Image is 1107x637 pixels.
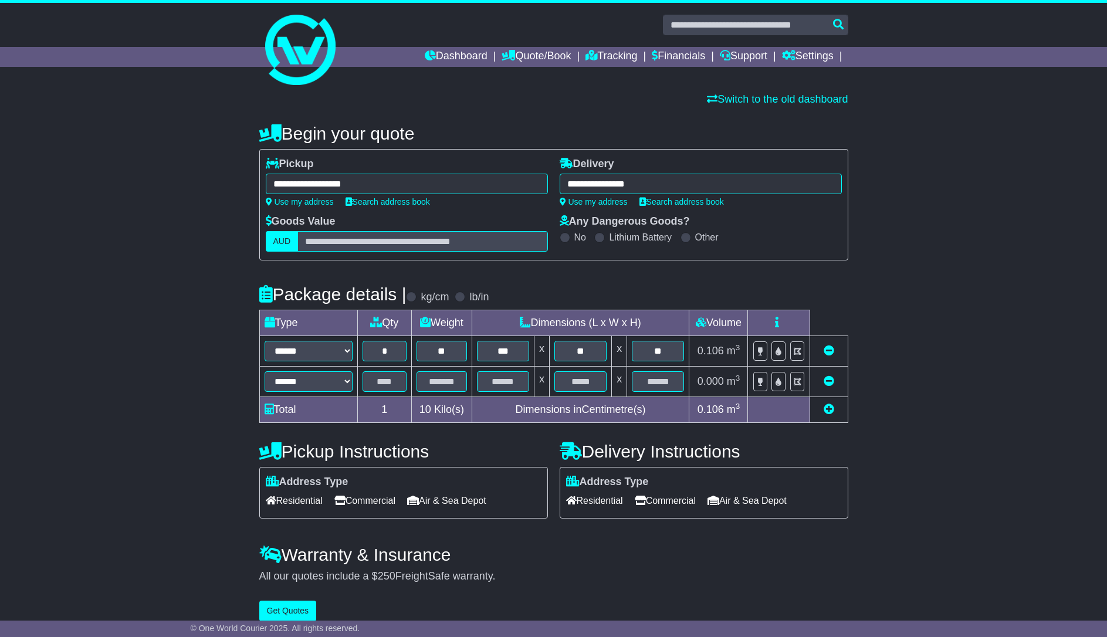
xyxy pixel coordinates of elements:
[266,492,323,510] span: Residential
[652,47,705,67] a: Financials
[698,375,724,387] span: 0.000
[472,310,689,336] td: Dimensions (L x W x H)
[259,284,407,304] h4: Package details |
[334,492,395,510] span: Commercial
[566,476,649,489] label: Address Type
[736,343,740,352] sup: 3
[560,197,628,206] a: Use my address
[727,345,740,357] span: m
[824,375,834,387] a: Remove this item
[421,291,449,304] label: kg/cm
[412,397,472,423] td: Kilo(s)
[695,232,719,243] label: Other
[698,404,724,415] span: 0.106
[824,345,834,357] a: Remove this item
[472,397,689,423] td: Dimensions in Centimetre(s)
[534,367,549,397] td: x
[635,492,696,510] span: Commercial
[707,492,787,510] span: Air & Sea Depot
[469,291,489,304] label: lb/in
[707,93,848,105] a: Switch to the old dashboard
[566,492,623,510] span: Residential
[609,232,672,243] label: Lithium Battery
[191,624,360,633] span: © One World Courier 2025. All rights reserved.
[412,310,472,336] td: Weight
[419,404,431,415] span: 10
[698,345,724,357] span: 0.106
[824,404,834,415] a: Add new item
[259,601,317,621] button: Get Quotes
[612,336,627,367] td: x
[425,47,488,67] a: Dashboard
[727,375,740,387] span: m
[259,124,848,143] h4: Begin your quote
[612,367,627,397] td: x
[689,310,748,336] td: Volume
[560,215,690,228] label: Any Dangerous Goods?
[407,492,486,510] span: Air & Sea Depot
[378,570,395,582] span: 250
[639,197,724,206] a: Search address book
[266,158,314,171] label: Pickup
[346,197,430,206] a: Search address book
[266,476,348,489] label: Address Type
[266,197,334,206] a: Use my address
[736,402,740,411] sup: 3
[259,442,548,461] h4: Pickup Instructions
[720,47,767,67] a: Support
[574,232,586,243] label: No
[357,397,412,423] td: 1
[259,310,357,336] td: Type
[560,442,848,461] h4: Delivery Instructions
[727,404,740,415] span: m
[502,47,571,67] a: Quote/Book
[259,397,357,423] td: Total
[357,310,412,336] td: Qty
[259,570,848,583] div: All our quotes include a $ FreightSafe warranty.
[585,47,637,67] a: Tracking
[560,158,614,171] label: Delivery
[534,336,549,367] td: x
[266,231,299,252] label: AUD
[736,374,740,382] sup: 3
[782,47,834,67] a: Settings
[266,215,336,228] label: Goods Value
[259,545,848,564] h4: Warranty & Insurance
